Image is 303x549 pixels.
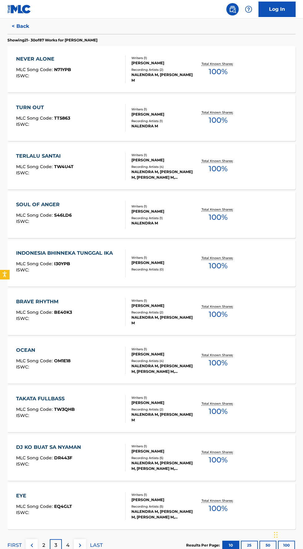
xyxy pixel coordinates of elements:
div: [PERSON_NAME] [131,157,194,163]
div: [PERSON_NAME] [131,497,194,503]
span: MLC Song Code : [16,164,54,169]
span: ISWC : [16,121,31,127]
span: MLC Song Code : [16,309,54,315]
img: help [245,6,252,13]
div: Writers ( 1 ) [131,395,194,400]
button: < Back [7,19,45,34]
div: Writers ( 1 ) [131,107,194,112]
span: OM1E18 [54,358,70,364]
span: ISWC : [16,316,31,321]
div: Recording Artists ( 4 ) [131,164,194,169]
a: Log In [258,2,296,17]
span: TT5863 [54,115,70,121]
div: [PERSON_NAME] [131,112,194,117]
span: 100 % [208,357,227,368]
p: FIRST [7,542,22,549]
a: DJ KO BUAT SA NYAMANMLC Song Code:DR443FISWC:Writers (1)[PERSON_NAME]Recording Artists (5)NALENDR... [7,434,296,481]
p: 4 [66,542,70,549]
div: Writers ( 1 ) [131,153,194,157]
div: OCEAN [16,347,70,354]
p: 2 [42,542,45,549]
div: Recording Artists ( 2 ) [131,67,194,72]
div: Writers ( 1 ) [131,204,194,209]
span: ISWC : [16,73,31,79]
span: ISWC : [16,267,31,273]
div: Recording Artists ( 2 ) [131,407,194,412]
span: S46LD6 [54,212,72,218]
div: Writers ( 1 ) [131,347,194,351]
img: right [76,542,84,549]
div: Seret [274,526,278,544]
a: TERLALU SANTAIMLC Song Code:TW4U4TISWC:Writers (1)[PERSON_NAME]Recording Artists (4)NALENDRA M, [... [7,143,296,189]
p: Results Per Page: [186,543,221,548]
a: OCEANMLC Song Code:OM1E18ISWC:Writers (1)[PERSON_NAME]Recording Artists (4)NALENDRA M, [PERSON_NA... [7,337,296,384]
p: Total Known Shares: [201,498,234,503]
span: MLC Song Code : [16,406,54,412]
span: N71YPB [54,67,71,72]
div: INDONESIA BHINNEKA TUNGGAL IKA [16,249,116,257]
a: INDONESIA BHINNEKA TUNGGAL IKAMLC Song Code:I30YPBISWC:Writers (1)[PERSON_NAME]Recording Artists ... [7,240,296,287]
div: Recording Artists ( 4 ) [131,359,194,363]
p: Total Known Shares: [201,256,234,260]
p: 3 [54,542,57,549]
span: 100 % [208,163,227,174]
div: NALENDRA M, [PERSON_NAME] M, [PERSON_NAME] M, [PERSON_NAME] M, [PERSON_NAME] M [131,460,194,471]
a: BRAVE RHYTHMMLC Song Code:BE40K3ISWC:Writers (1)[PERSON_NAME]Recording Artists (2)NALENDRA M, [PE... [7,289,296,335]
div: Help [242,3,255,15]
div: EYE [16,492,72,500]
div: BRAVE RHYTHM [16,298,72,305]
div: TAKATA FULLBASS [16,395,75,402]
span: 100 % [208,503,227,514]
span: ISWC : [16,510,31,515]
span: 100 % [208,115,227,126]
div: Recording Artists ( 2 ) [131,310,194,315]
div: Writers ( 1 ) [131,298,194,303]
div: Recording Artists ( 5 ) [131,456,194,460]
span: MLC Song Code : [16,358,54,364]
span: ISWC : [16,413,31,418]
div: [PERSON_NAME] [131,351,194,357]
p: Total Known Shares: [201,159,234,163]
span: 100 % [208,309,227,320]
span: DR443F [54,455,72,461]
div: Writers ( 1 ) [131,444,194,449]
div: TERLALU SANTAI [16,152,74,160]
div: NALENDRA M, [PERSON_NAME] M [131,412,194,423]
div: Writers ( 1 ) [131,255,194,260]
span: I30YPB [54,261,70,266]
p: Total Known Shares: [201,304,234,309]
p: Total Known Shares: [201,353,234,357]
p: Total Known Shares: [201,450,234,454]
div: Widget Obrolan [272,519,303,549]
img: search [229,6,236,13]
a: TAKATA FULLBASSMLC Song Code:TW3QHBISWC:Writers (1)[PERSON_NAME]Recording Artists (2)NALENDRA M, ... [7,386,296,432]
div: [PERSON_NAME] [131,400,194,406]
img: MLC Logo [7,5,31,14]
div: Recording Artists ( 0 ) [131,267,194,272]
span: 100 % [208,260,227,271]
div: NALENDRA M, [PERSON_NAME] M, [PERSON_NAME] M, [PERSON_NAME] M [131,363,194,374]
span: MLC Song Code : [16,212,54,218]
a: NEVER ALONEMLC Song Code:N71YPBISWC:Writers (1)[PERSON_NAME]Recording Artists (2)NALENDRA M, [PER... [7,46,296,92]
div: Writers ( 1 ) [131,492,194,497]
span: MLC Song Code : [16,261,54,266]
span: MLC Song Code : [16,115,54,121]
span: MLC Song Code : [16,504,54,509]
div: DJ KO BUAT SA NYAMAN [16,444,84,451]
span: TW4U4T [54,164,74,169]
p: Total Known Shares: [201,110,234,115]
span: 100 % [208,454,227,466]
p: Total Known Shares: [201,207,234,212]
span: MLC Song Code : [16,67,54,72]
span: ISWC : [16,219,31,224]
a: Public Search [226,3,239,15]
span: BE40K3 [54,309,72,315]
div: NALENDRA M [131,123,194,129]
p: LAST [90,542,103,549]
div: NALENDRA M, [PERSON_NAME] M, [PERSON_NAME] M, [PERSON_NAME] M, [PERSON_NAME] M [131,509,194,520]
span: TW3QHB [54,406,75,412]
div: [PERSON_NAME] [131,449,194,454]
div: NEVER ALONE [16,55,71,63]
div: Recording Artists ( 5 ) [131,504,194,509]
div: [PERSON_NAME] [131,60,194,66]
